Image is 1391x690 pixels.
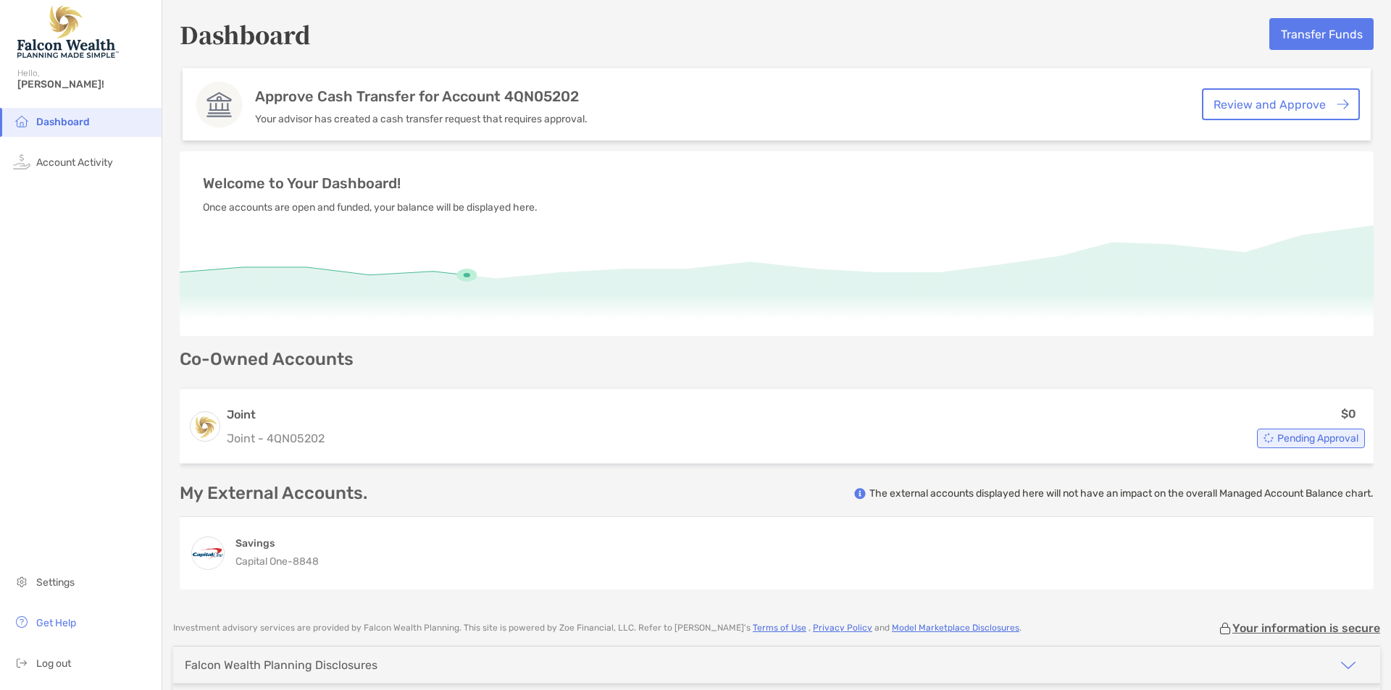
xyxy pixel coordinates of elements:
span: Log out [36,657,71,670]
img: get-help icon [13,613,30,631]
span: 8848 [293,555,319,568]
img: logo account [191,412,220,441]
p: Once accounts are open and funded, your balance will be displayed here. [203,198,1350,216]
img: button icon [1337,99,1349,110]
img: logout icon [13,654,30,671]
a: Review and Approve [1202,88,1360,120]
h3: Joint [227,406,325,424]
a: Privacy Policy [813,623,872,633]
p: The external accounts displayed here will not have an impact on the overall Managed Account Balan... [869,487,1374,500]
span: [PERSON_NAME]! [17,78,153,91]
img: Account Status icon [1263,433,1274,443]
img: settings icon [13,573,30,590]
span: Dashboard [36,116,90,128]
span: Pending Approval [1277,434,1358,442]
img: household icon [13,112,30,130]
p: Your information is secure [1232,621,1380,635]
button: Transfer Funds [1269,18,1374,50]
p: Joint - 4QN05202 [227,429,325,447]
span: Settings [36,576,75,589]
img: icon arrow [1340,657,1357,674]
h4: Savings [235,537,319,550]
span: Get Help [36,617,76,629]
h4: Approve Cash Transfer for Account 4QN05202 [255,90,588,104]
a: Terms of Use [753,623,806,633]
div: Falcon Wealth Planning Disclosures [185,658,377,672]
img: 360 Money Market [192,537,224,569]
span: Capital One - [235,555,293,568]
p: Investment advisory services are provided by Falcon Wealth Planning . This site is powered by Zoe... [173,623,1022,634]
img: activity icon [13,153,30,170]
span: Account Activity [36,156,113,169]
img: Falcon Wealth Planning Logo [17,6,119,58]
p: Welcome to Your Dashboard! [203,174,1350,193]
p: My External Accounts. [180,484,367,502]
p: Co-Owned Accounts [180,350,1374,369]
a: Model Marketplace Disclosures [892,623,1019,633]
p: Your advisor has created a cash transfer request that requires approval. [255,113,588,125]
img: info [854,488,866,500]
h5: Dashboard [180,17,311,51]
p: $0 [1341,405,1356,423]
img: Default icon bank [196,81,243,128]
